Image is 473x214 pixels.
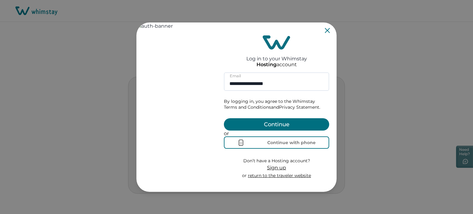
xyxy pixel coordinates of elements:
[224,131,329,137] p: or
[224,136,329,149] button: Continue with phone
[136,22,216,192] img: auth-banner
[279,104,320,110] a: Privacy Statement.
[257,62,277,68] p: Hosting
[242,173,311,179] p: or
[242,158,311,164] p: Don’t have a Hosting account?
[263,35,290,50] img: login-logo
[325,28,330,33] button: Close
[224,99,329,111] p: By logging in, you agree to the Whimstay and
[246,50,307,62] h2: Log in to your Whimstay
[248,173,311,178] a: return to the traveler website
[267,165,286,171] span: Sign up
[257,62,297,68] p: account
[224,118,329,131] button: Continue
[267,140,316,145] div: Continue with phone
[224,104,271,110] a: Terms and Conditions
